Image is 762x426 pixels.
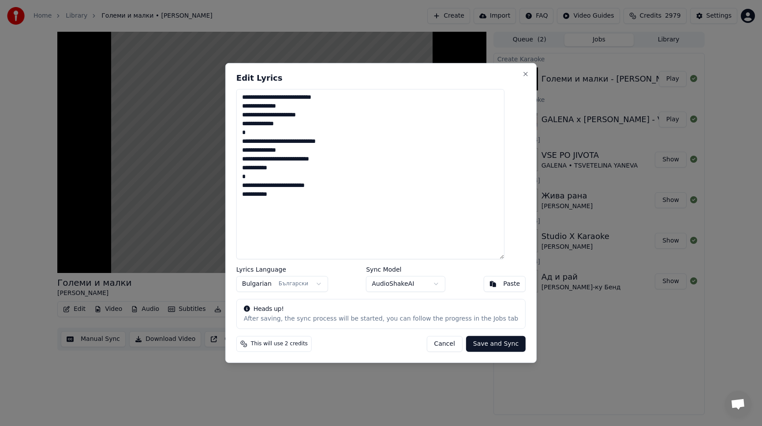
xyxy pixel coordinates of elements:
div: After saving, the sync process will be started, you can follow the progress in the Jobs tab [244,314,518,323]
span: This will use 2 credits [251,340,308,348]
button: Save and Sync [466,336,526,352]
div: Paste [503,280,520,288]
h2: Edit Lyrics [236,74,526,82]
button: Paste [483,276,526,292]
label: Lyrics Language [236,266,328,273]
label: Sync Model [366,266,445,273]
button: Cancel [426,336,462,352]
div: Heads up! [244,305,518,314]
